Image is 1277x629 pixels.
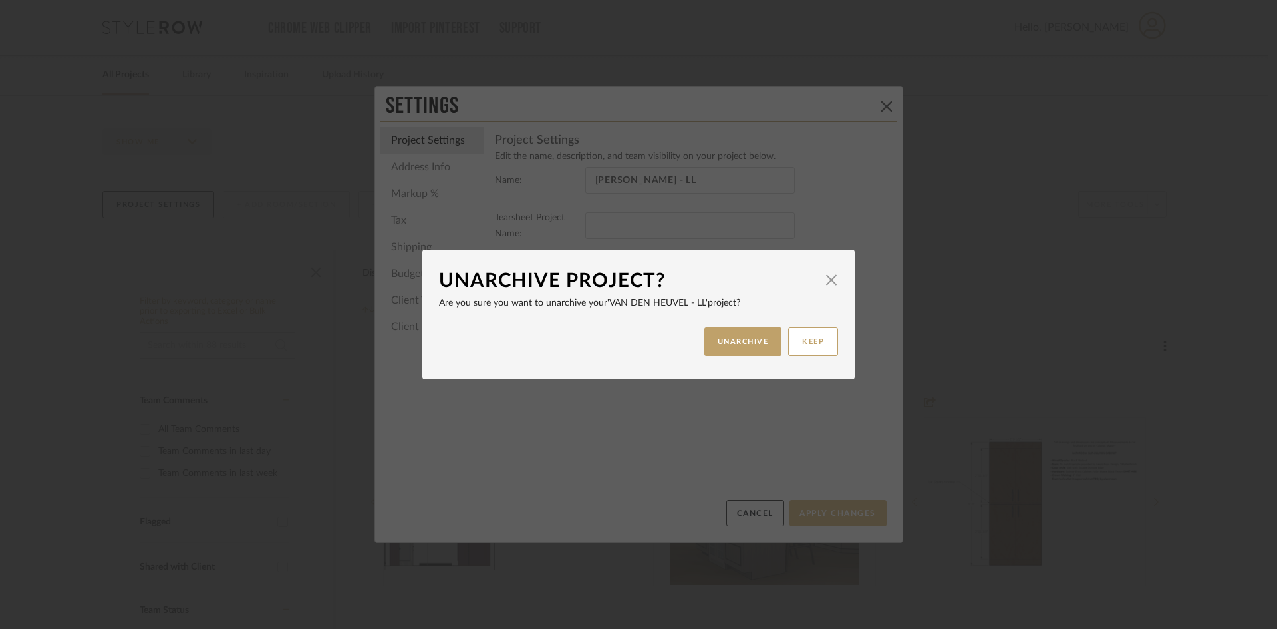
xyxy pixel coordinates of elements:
button: UNARCHIVE [704,327,782,356]
button: Close [818,266,845,293]
dialog-header: Unarchive Project? [439,266,838,296]
p: Are you sure you want to unarchive your project? [439,296,838,310]
button: KEEP [788,327,838,356]
div: Unarchive Project? [439,266,818,296]
span: 'Van Den Heuvel - LL' [607,298,708,308]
